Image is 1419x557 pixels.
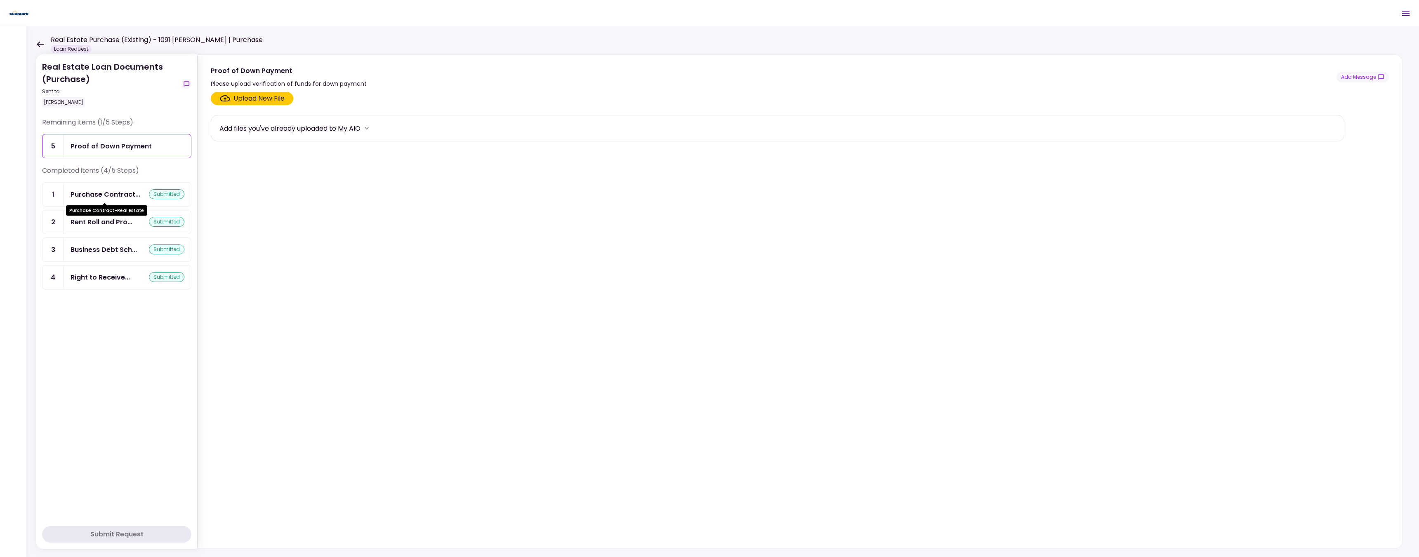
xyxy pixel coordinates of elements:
div: 5 [42,134,64,158]
div: Remaining items (1/5 Steps) [42,118,191,134]
div: 3 [42,238,64,261]
div: [PERSON_NAME] [42,97,85,108]
div: submitted [149,217,184,227]
a: 1Purchase Contract-Real Estatesubmitted [42,182,191,207]
div: Upload New File [233,94,285,103]
h1: Real Estate Purchase (Existing) - 1091 [PERSON_NAME] | Purchase [51,35,263,45]
div: Loan Request [51,45,92,53]
div: Proof of Down Payment [211,66,367,76]
div: Completed items (4/5 Steps) [42,166,191,182]
div: Please upload verification of funds for down payment [211,79,367,89]
div: 2 [42,210,64,234]
img: Partner icon [8,7,30,19]
div: Business Debt Schedule [71,244,137,255]
button: show-messages [1336,72,1389,82]
a: 4Right to Receive Appraisalsubmitted [42,265,191,289]
div: submitted [149,272,184,282]
button: show-messages [181,79,191,89]
div: Proof of Down Payment [71,141,152,151]
div: Right to Receive Appraisal [71,272,130,282]
div: Sent to: [42,88,178,95]
button: Submit Request [42,526,191,543]
a: 3Business Debt Schedulesubmitted [42,237,191,262]
div: Proof of Down PaymentPlease upload verification of funds for down paymentshow-messagesClick here ... [197,54,1402,549]
div: submitted [149,189,184,199]
div: Purchase Contract-Real Estate [71,189,140,200]
div: 4 [42,266,64,289]
span: Click here to upload the required document [211,92,293,105]
a: 5Proof of Down Payment [42,134,191,158]
div: Add files you've already uploaded to My AIO [219,123,361,134]
div: Real Estate Loan Documents (Purchase) [42,61,178,108]
div: Submit Request [90,529,144,539]
div: Rent Roll and Property Cashflow [71,217,132,227]
a: 2Rent Roll and Property Cashflowsubmitted [42,210,191,234]
div: submitted [149,244,184,254]
div: Purchase Contract-Real Estate [66,205,147,216]
div: 1 [42,183,64,206]
button: Open menu [1396,3,1416,23]
button: more [361,122,373,134]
